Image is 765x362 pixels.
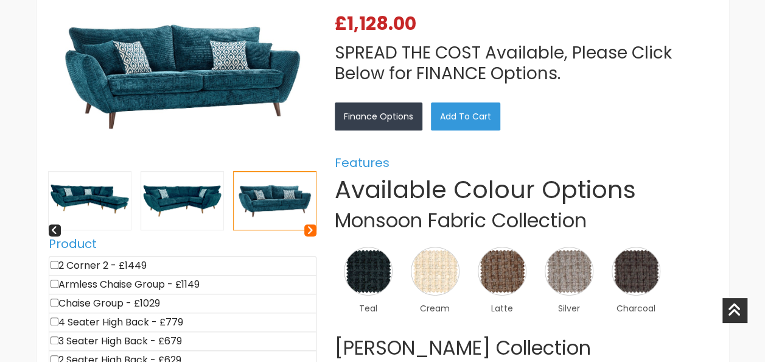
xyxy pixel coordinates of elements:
h5: Product [49,236,316,251]
h2: [PERSON_NAME] Collection [335,336,717,360]
h3: SPREAD THE COST Available, Please Click Below for FINANCE Options. [335,43,717,83]
span: Charcoal [612,302,660,315]
span: Cream [411,302,459,315]
li: Armless Chaise Group - £1149 [49,275,316,294]
span: Teal [344,302,393,315]
li: 4 Seater High Back - £779 [49,313,316,332]
h5: Features [335,155,717,170]
img: Monsoon Teal [344,247,393,296]
span: £1,128.00 [335,15,421,33]
span: Latte [478,302,526,315]
span: Silver [545,302,593,315]
a: Finance Options [335,102,422,130]
img: Monsoon Silver [545,247,593,296]
li: Chaise Group - £1029 [49,294,316,313]
img: Monsoon Latte [478,247,526,296]
img: Monsoon Cream [411,247,459,296]
a: Add to Cart [431,102,500,130]
li: 2 Corner 2 - £1449 [49,256,316,275]
li: 3 Seater High Back - £679 [49,332,316,351]
img: Monsoon Charcoal [612,247,660,296]
h2: Monsoon Fabric Collection [335,209,717,232]
h1: Available Colour Options [335,175,717,204]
